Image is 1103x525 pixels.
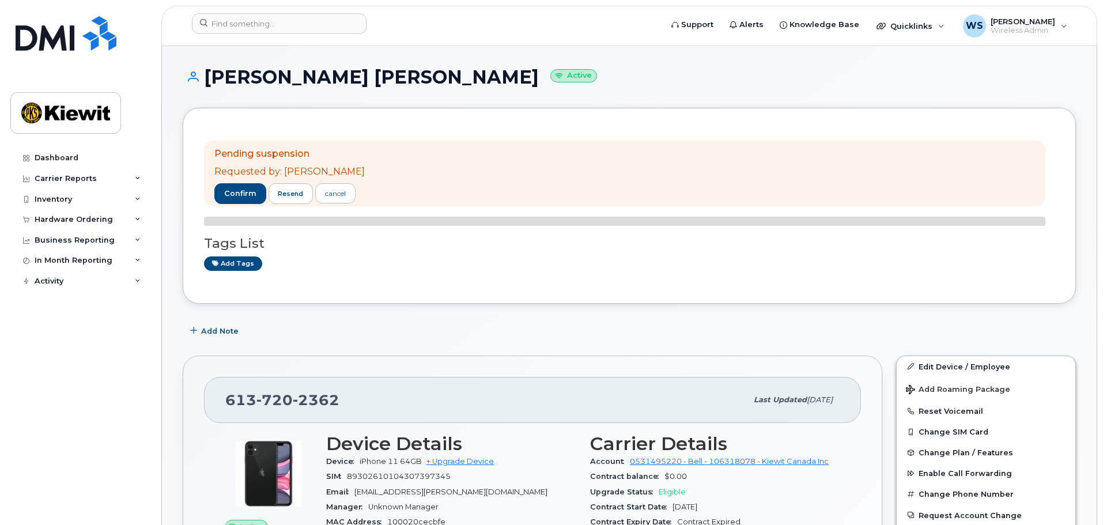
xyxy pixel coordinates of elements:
[183,321,248,342] button: Add Note
[201,326,239,337] span: Add Note
[659,488,686,496] span: Eligible
[326,433,576,454] h3: Device Details
[906,385,1010,396] span: Add Roaming Package
[550,69,597,82] small: Active
[673,503,697,511] span: [DATE]
[214,165,365,179] p: Requested by: [PERSON_NAME]
[590,457,630,466] span: Account
[590,472,664,481] span: Contract balance
[214,183,266,204] button: confirm
[204,256,262,271] a: Add tags
[347,472,451,481] span: 89302610104307397345
[897,356,1075,377] a: Edit Device / Employee
[897,484,1075,504] button: Change Phone Number
[183,67,1076,87] h1: [PERSON_NAME] [PERSON_NAME]
[590,433,840,454] h3: Carrier Details
[204,236,1055,251] h3: Tags List
[664,472,687,481] span: $0.00
[897,442,1075,463] button: Change Plan / Features
[754,395,807,404] span: Last updated
[234,439,303,508] img: iPhone_11.jpg
[224,188,256,199] span: confirm
[214,148,365,161] p: Pending suspension
[807,395,833,404] span: [DATE]
[897,401,1075,421] button: Reset Voicemail
[426,457,494,466] a: + Upgrade Device
[897,421,1075,442] button: Change SIM Card
[590,488,659,496] span: Upgrade Status
[919,448,1013,457] span: Change Plan / Features
[354,488,547,496] span: [EMAIL_ADDRESS][PERSON_NAME][DOMAIN_NAME]
[897,377,1075,401] button: Add Roaming Package
[360,457,422,466] span: iPhone 11 64GB
[278,189,303,198] span: resend
[225,391,339,409] span: 613
[315,183,356,203] a: cancel
[326,503,368,511] span: Manager
[326,472,347,481] span: SIM
[269,183,313,204] button: resend
[368,503,439,511] span: Unknown Manager
[326,488,354,496] span: Email
[919,469,1012,478] span: Enable Call Forwarding
[897,463,1075,484] button: Enable Call Forwarding
[326,457,360,466] span: Device
[630,457,829,466] a: 0531495220 - Bell - 106318078 - Kiewit Canada Inc
[590,503,673,511] span: Contract Start Date
[325,188,346,199] div: cancel
[256,391,293,409] span: 720
[293,391,339,409] span: 2362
